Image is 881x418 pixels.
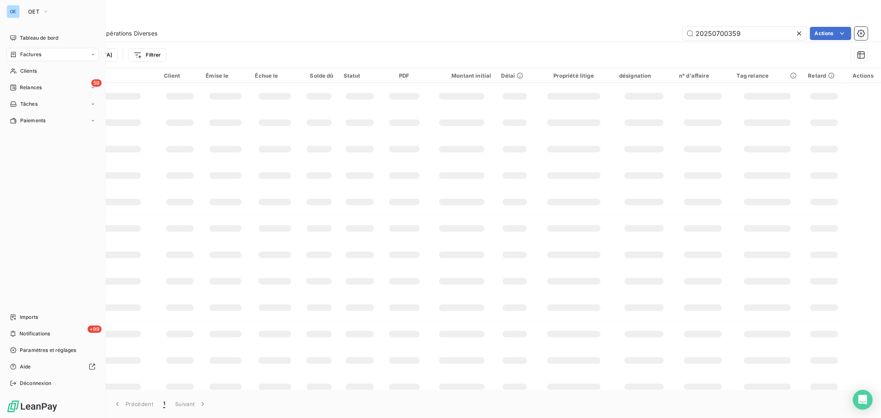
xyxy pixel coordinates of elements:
span: 1 [163,400,165,408]
button: Précédent [108,395,158,413]
a: Aide [7,360,99,373]
div: Client [164,72,196,79]
div: Tag relance [737,72,798,79]
div: Solde dû [305,72,334,79]
div: Propriété litige [538,72,609,79]
button: 1 [158,395,170,413]
span: Paiements [20,117,45,124]
button: Filtrer [128,48,166,62]
button: Actions [810,27,851,40]
span: Tâches [20,100,38,108]
span: Opérations Diverses [102,29,157,38]
span: Déconnexion [20,380,52,387]
input: Rechercher [683,27,807,40]
div: PDF [386,72,423,79]
span: Paramètres et réglages [20,347,76,354]
div: Retard [808,72,841,79]
div: n° d'affaire [679,72,727,79]
span: Notifications [19,330,50,337]
button: Suivant [170,395,212,413]
div: Montant initial [432,72,492,79]
span: Aide [20,363,31,370]
div: Open Intercom Messenger [853,390,873,410]
span: Imports [20,313,38,321]
span: Tableau de bord [20,34,58,42]
div: Statut [344,72,376,79]
span: +99 [88,325,102,333]
span: OET [28,8,39,15]
div: Émise le [206,72,245,79]
span: 59 [91,79,102,87]
span: Factures [20,51,41,58]
div: OE [7,5,20,18]
img: Logo LeanPay [7,400,58,413]
div: Échue le [255,72,295,79]
span: Clients [20,67,37,75]
div: Actions [850,72,876,79]
div: Délai [501,72,529,79]
span: Relances [20,84,42,91]
div: désignation [619,72,669,79]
